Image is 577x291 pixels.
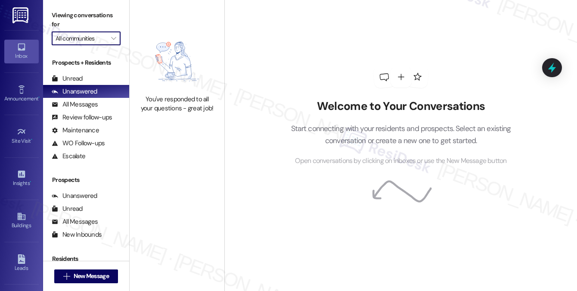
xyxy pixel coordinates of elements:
[12,7,30,23] img: ResiDesk Logo
[74,272,109,281] span: New Message
[52,74,83,83] div: Unread
[52,230,102,239] div: New Inbounds
[52,204,83,213] div: Unread
[63,273,70,280] i: 
[52,152,85,161] div: Escalate
[295,156,506,166] span: Open conversations by clicking on inboxes or use the New Message button
[54,269,118,283] button: New Message
[4,125,39,148] a: Site Visit •
[38,94,40,100] span: •
[31,137,32,143] span: •
[52,126,99,135] div: Maintenance
[43,175,129,185] div: Prospects
[111,35,116,42] i: 
[43,254,129,263] div: Residents
[52,139,105,148] div: WO Follow-ups
[278,122,524,147] p: Start connecting with your residents and prospects. Select an existing conversation or create a n...
[52,9,121,31] label: Viewing conversations for
[30,179,31,185] span: •
[4,167,39,190] a: Insights •
[52,113,112,122] div: Review follow-ups
[52,87,97,96] div: Unanswered
[4,252,39,275] a: Leads
[139,32,215,91] img: empty-state
[278,100,524,113] h2: Welcome to Your Conversations
[52,191,97,200] div: Unanswered
[139,95,215,113] div: You've responded to all your questions - great job!
[4,40,39,63] a: Inbox
[56,31,107,45] input: All communities
[4,209,39,232] a: Buildings
[52,100,98,109] div: All Messages
[52,217,98,226] div: All Messages
[43,58,129,67] div: Prospects + Residents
